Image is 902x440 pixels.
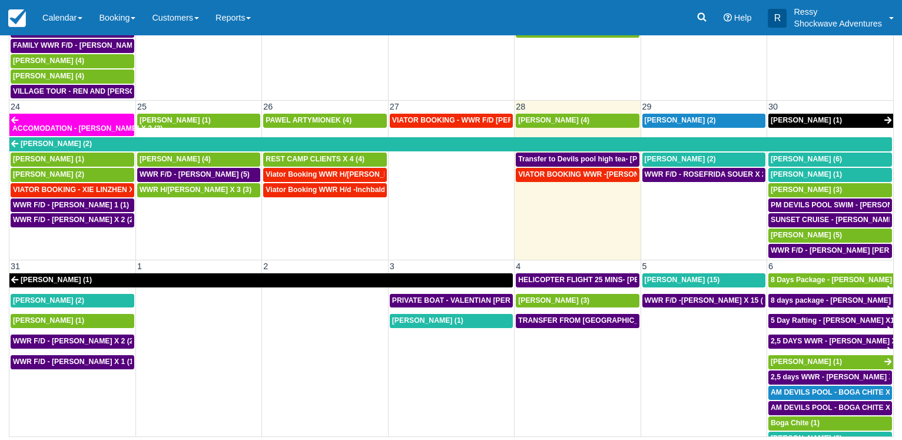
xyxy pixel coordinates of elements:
a: [PERSON_NAME] (2) [11,294,134,308]
a: [PERSON_NAME] (2) [9,137,892,151]
span: PAWEL ARTYMIONEK (4) [266,116,351,124]
span: Boga Chite (1) [771,419,820,427]
p: Shockwave Adventures [794,18,882,29]
a: PRIVATE BOAT - VALENTIAN [PERSON_NAME] X 4 (4) [390,294,513,308]
span: PRIVATE BOAT - VALENTIAN [PERSON_NAME] X 4 (4) [392,296,577,305]
a: AM DEVILS POOL - BOGA CHITE X 1 (1) [768,401,892,415]
a: PAWEL ARTYMIONEK (4) [263,114,386,128]
span: HELICOPTER FLIGHT 25 MINS- [PERSON_NAME] X1 (1) [518,276,709,284]
a: PM DEVILS POOL SWIM - [PERSON_NAME] X 2 (2) [768,199,892,213]
span: [PERSON_NAME] (2) [13,296,84,305]
a: WWR F/D - [PERSON_NAME] 1 (1) [11,199,134,213]
a: TRANSFER FROM [GEOGRAPHIC_DATA] TO VIC FALLS - [PERSON_NAME] X 1 (1) [516,314,639,328]
a: [PERSON_NAME] (3) [768,183,892,197]
span: [PERSON_NAME] (4) [13,72,84,80]
p: Ressy [794,6,882,18]
a: Boga Chite (1) [768,416,892,431]
a: [PERSON_NAME] (3) [516,294,639,308]
a: WWR F/D - [PERSON_NAME] [PERSON_NAME] OHKKA X1 (1) [768,244,892,258]
a: FAMILY WWR F/D - [PERSON_NAME] X4 (4) [11,39,134,53]
a: VILLAGE TOUR - REN AND [PERSON_NAME] X4 (4) [11,85,134,99]
a: 2,5 days WWR - [PERSON_NAME] X2 (2) [768,370,892,385]
span: VIATOR BOOKING - XIE LINZHEN X4 (4) [13,186,149,194]
span: VIATOR BOOKING - WWR F/D [PERSON_NAME] X 2 (3) [392,116,580,124]
span: VILLAGE TOUR - REN AND [PERSON_NAME] X4 (4) [13,87,190,95]
span: [PERSON_NAME] (1) [140,116,211,124]
span: WWR H/[PERSON_NAME] X 3 (3) [140,186,251,194]
span: 3 [389,262,396,271]
span: FAMILY WWR F/D - [PERSON_NAME] X4 (4) [13,41,161,49]
a: ACCOMODATION - [PERSON_NAME] X 2 (2) [9,114,134,136]
span: 4 [515,262,522,271]
span: 27 [389,102,400,111]
span: [PERSON_NAME] (1) [771,358,842,366]
span: 1 [136,262,143,271]
a: [PERSON_NAME] (1) [768,355,893,369]
span: 2 [262,262,269,271]
span: WWR F/D - [PERSON_NAME] X 2 (2) [13,216,136,224]
a: HELICOPTER FLIGHT 25 MINS- [PERSON_NAME] X1 (1) [516,273,639,287]
a: WWR F/D - [PERSON_NAME] (5) [137,168,260,182]
span: Help [734,13,752,22]
a: VIATOR BOOKING WWR -[PERSON_NAME] X2 (2) [516,168,639,182]
a: VIATOR BOOKING - WWR F/D [PERSON_NAME] X 2 (3) [390,114,513,128]
span: 26 [262,102,274,111]
span: WWR F/D - [PERSON_NAME] (5) [140,170,250,178]
a: [PERSON_NAME] (4) [11,54,134,68]
a: [PERSON_NAME] (1) [9,273,513,287]
span: [PERSON_NAME] (5) [771,231,842,239]
a: [PERSON_NAME] (1) [768,168,892,182]
span: ACCOMODATION - [PERSON_NAME] X 2 (2) [12,124,163,133]
span: [PERSON_NAME] (1) [13,155,84,163]
div: R [768,9,787,28]
span: 30 [767,102,779,111]
span: Transfer to Devils pool high tea- [PERSON_NAME] X4 (4) [518,155,712,163]
a: 5 Day Rafting - [PERSON_NAME] X1 (1) [768,314,893,328]
span: VIATOR BOOKING WWR -[PERSON_NAME] X2 (2) [518,170,688,178]
a: [PERSON_NAME] (5) [768,229,892,243]
span: [PERSON_NAME] (2) [645,116,716,124]
span: 5 [641,262,648,271]
a: WWR F/D - [PERSON_NAME] X 1 (1) [11,355,134,369]
a: AM DEVILS POOL - BOGA CHITE X 1 (1) [768,386,892,400]
a: [PERSON_NAME] (15) [642,273,765,287]
a: WWR H/[PERSON_NAME] X 3 (3) [137,183,260,197]
a: WWR F/D - [PERSON_NAME] X 2 (2) [11,335,134,349]
span: 29 [641,102,653,111]
span: [PERSON_NAME] (15) [645,276,720,284]
a: [PERSON_NAME] (2) [642,114,765,128]
span: 6 [767,262,774,271]
a: 2,5 DAYS WWR - [PERSON_NAME] X1 (1) [768,335,893,349]
a: [PERSON_NAME] (1) [11,314,134,328]
a: [PERSON_NAME] (1) [11,153,134,167]
span: [PERSON_NAME] (6) [771,155,842,163]
a: WWR F/D - [PERSON_NAME] X 2 (2) [11,213,134,227]
img: checkfront-main-nav-mini-logo.png [8,9,26,27]
span: [PERSON_NAME] (4) [13,57,84,65]
span: [PERSON_NAME] (1) [392,316,463,325]
a: [PERSON_NAME] (4) [137,153,260,167]
a: SUNSET CRUISE - [PERSON_NAME] X1 (5) [768,213,892,227]
span: [PERSON_NAME] (3) [518,296,589,305]
a: [PERSON_NAME] (4) [11,70,134,84]
span: WWR F/D -[PERSON_NAME] X 15 (15) [645,296,774,305]
span: 28 [515,102,526,111]
span: WWR F/D - [PERSON_NAME] 1 (1) [13,201,129,209]
a: Transfer to Devils pool high tea- [PERSON_NAME] X4 (4) [516,153,639,167]
span: Viator Booking WWR H/d -Inchbald [PERSON_NAME] X 4 (4) [266,186,471,194]
a: [PERSON_NAME] (1) [390,314,513,328]
span: 31 [9,262,21,271]
span: [PERSON_NAME] (4) [140,155,211,163]
a: [PERSON_NAME] (4) [516,114,639,128]
i: Help [724,14,732,22]
span: [PERSON_NAME] (2) [21,140,92,148]
a: Viator Booking WWR H/[PERSON_NAME] X 8 (8) [263,168,386,182]
a: [PERSON_NAME] (1) [137,114,260,128]
a: [PERSON_NAME] (1) [768,114,893,128]
span: Viator Booking WWR H/[PERSON_NAME] X 8 (8) [266,170,431,178]
span: 24 [9,102,21,111]
span: [PERSON_NAME] (1) [771,170,842,178]
a: [PERSON_NAME] (2) [642,153,765,167]
a: [PERSON_NAME] (6) [768,153,892,167]
span: [PERSON_NAME] (1) [21,276,92,284]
